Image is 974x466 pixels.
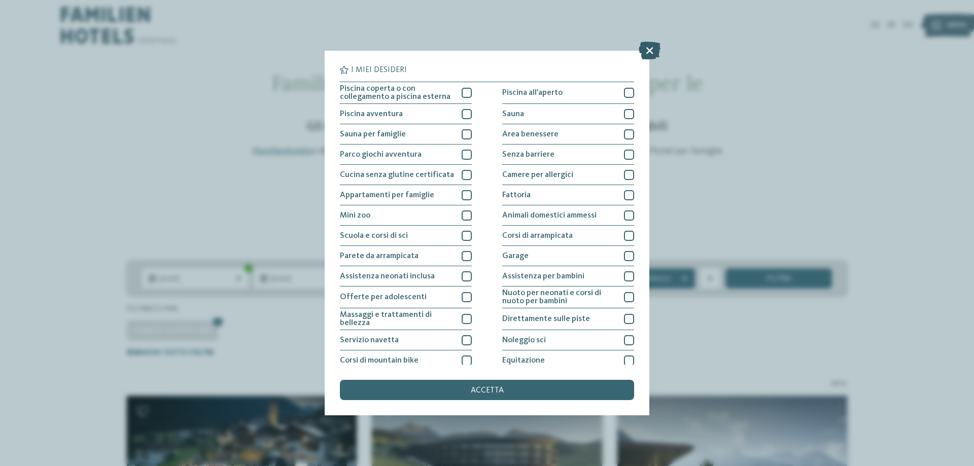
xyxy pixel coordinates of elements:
[340,85,454,101] span: Piscina coperta o con collegamento a piscina esterna
[502,130,559,138] span: Area benessere
[340,311,454,327] span: Massaggi e trattamenti di bellezza
[502,191,531,199] span: Fattoria
[340,252,419,260] span: Parete da arrampicata
[471,386,504,395] span: accetta
[502,171,573,179] span: Camere per allergici
[340,151,422,159] span: Parco giochi avventura
[502,289,616,305] span: Nuoto per neonati e corsi di nuoto per bambini
[340,171,454,179] span: Cucina senza glutine certificata
[502,252,529,260] span: Garage
[502,315,590,323] span: Direttamente sulle piste
[340,191,434,199] span: Appartamenti per famiglie
[340,272,435,280] span: Assistenza neonati inclusa
[340,293,427,301] span: Offerte per adolescenti
[340,356,419,365] span: Corsi di mountain bike
[351,66,407,74] span: I miei desideri
[502,272,584,280] span: Assistenza per bambini
[502,232,573,240] span: Corsi di arrampicata
[340,130,406,138] span: Sauna per famiglie
[340,336,399,344] span: Servizio navetta
[502,356,545,365] span: Equitazione
[340,211,370,220] span: Mini zoo
[340,232,408,240] span: Scuola e corsi di sci
[502,211,597,220] span: Animali domestici ammessi
[502,151,554,159] span: Senza barriere
[502,89,563,97] span: Piscina all'aperto
[502,336,546,344] span: Noleggio sci
[340,110,403,118] span: Piscina avventura
[502,110,524,118] span: Sauna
